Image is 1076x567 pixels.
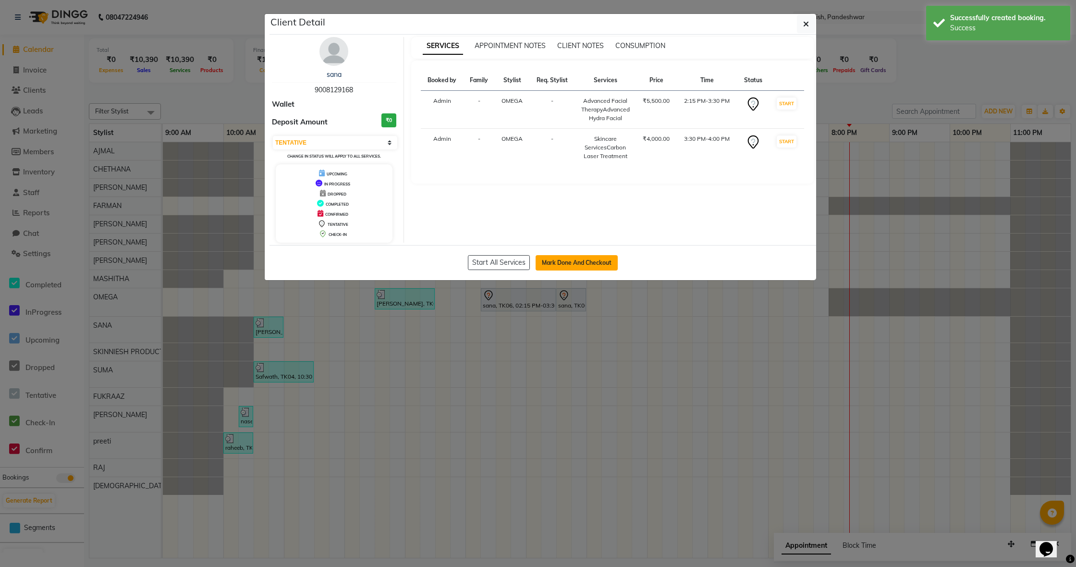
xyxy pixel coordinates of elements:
[328,222,348,227] span: TENTATIVE
[464,91,495,129] td: -
[777,98,796,110] button: START
[319,37,348,66] img: avatar
[464,70,495,91] th: Family
[326,202,349,207] span: COMPLETED
[421,70,464,91] th: Booked by
[495,70,529,91] th: Stylist
[270,15,325,29] h5: Client Detail
[529,129,575,167] td: -
[642,97,671,105] div: ₹5,500.00
[529,91,575,129] td: -
[536,255,618,271] button: Mark Done And Checkout
[329,232,347,237] span: CHECK-IN
[950,23,1063,33] div: Success
[464,129,495,167] td: -
[501,135,523,142] span: OMEGA
[950,13,1063,23] div: Successfully created booking.
[468,255,530,270] button: Start All Services
[529,70,575,91] th: Req. Stylist
[615,41,665,50] span: CONSUMPTION
[287,154,381,159] small: Change in status will apply to all services.
[1036,529,1066,557] iframe: chat widget
[328,192,346,197] span: DROPPED
[575,70,636,91] th: Services
[677,91,737,129] td: 2:15 PM-3:30 PM
[737,70,769,91] th: Status
[272,117,328,128] span: Deposit Amount
[421,91,464,129] td: Admin
[423,37,463,55] span: SERVICES
[501,97,523,104] span: OMEGA
[557,41,604,50] span: CLIENT NOTES
[475,41,546,50] span: APPOINTMENT NOTES
[327,172,347,176] span: UPCOMING
[642,135,671,143] div: ₹4,000.00
[581,97,630,123] div: Advanced Facial TherapyAdvanced Hydra Facial
[325,212,348,217] span: CONFIRMED
[777,136,796,148] button: START
[272,99,294,110] span: Wallet
[324,182,350,186] span: IN PROGRESS
[636,70,677,91] th: Price
[327,70,342,79] a: sana
[581,135,630,160] div: Skincare ServicesCarbon Laser Treatment
[381,113,396,127] h3: ₹0
[677,70,737,91] th: Time
[421,129,464,167] td: Admin
[677,129,737,167] td: 3:30 PM-4:00 PM
[315,86,353,94] span: 9008129168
